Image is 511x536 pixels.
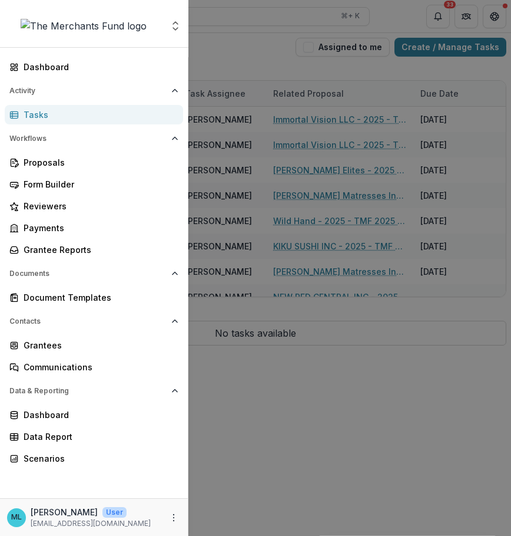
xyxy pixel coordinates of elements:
[24,291,174,304] div: Document Templates
[31,506,98,518] p: [PERSON_NAME]
[5,382,183,400] button: Open Data & Reporting
[5,405,183,425] a: Dashboard
[5,240,183,259] a: Grantee Reports
[24,244,174,256] div: Grantee Reports
[102,507,127,518] p: User
[24,452,174,465] div: Scenarios
[24,222,174,234] div: Payments
[24,361,174,373] div: Communications
[167,14,184,38] button: Open entity switcher
[31,518,151,529] p: [EMAIL_ADDRESS][DOMAIN_NAME]
[24,178,174,190] div: Form Builder
[9,269,167,278] span: Documents
[5,264,183,283] button: Open Documents
[5,175,183,194] a: Form Builder
[5,312,183,331] button: Open Contacts
[9,317,167,325] span: Contacts
[24,61,174,73] div: Dashboard
[5,449,183,468] a: Scenarios
[9,387,167,395] span: Data & Reporting
[24,339,174,351] div: Grantees
[5,105,183,124] a: Tasks
[5,357,183,377] a: Communications
[9,87,167,95] span: Activity
[24,108,174,121] div: Tasks
[5,196,183,216] a: Reviewers
[5,81,183,100] button: Open Activity
[5,336,183,355] a: Grantees
[5,153,183,172] a: Proposals
[167,511,181,525] button: More
[5,57,183,77] a: Dashboard
[5,129,183,148] button: Open Workflows
[24,200,174,212] div: Reviewers
[5,218,183,238] a: Payments
[5,427,183,446] a: Data Report
[11,514,22,521] div: Miao Liu
[24,430,174,443] div: Data Report
[5,288,183,307] a: Document Templates
[24,156,174,169] div: Proposals
[21,19,147,33] img: The Merchants Fund logo
[9,134,167,143] span: Workflows
[24,409,174,421] div: Dashboard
